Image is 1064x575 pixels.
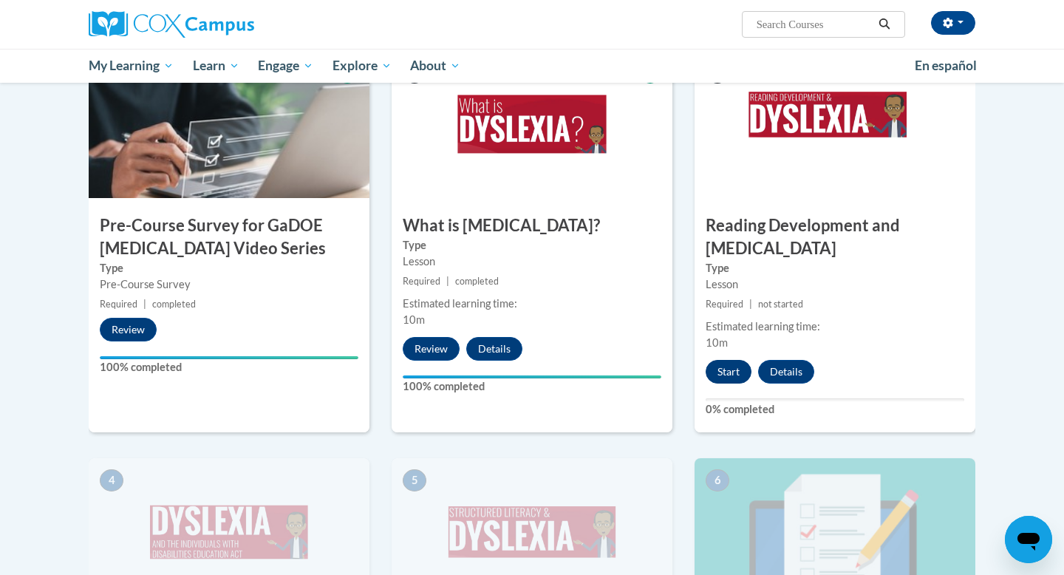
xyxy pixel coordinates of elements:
h3: Reading Development and [MEDICAL_DATA] [695,214,975,260]
span: En español [915,58,977,73]
div: Lesson [403,254,661,270]
div: Estimated learning time: [403,296,661,312]
label: Type [100,260,358,276]
span: completed [455,276,499,287]
iframe: Button to launch messaging window [1005,516,1052,563]
img: Course Image [695,50,975,198]
label: Type [403,237,661,254]
span: Learn [193,57,239,75]
button: Details [466,337,522,361]
div: Estimated learning time: [706,319,964,335]
span: About [410,57,460,75]
label: 0% completed [706,401,964,418]
span: | [749,299,752,310]
a: En español [905,50,986,81]
h3: What is [MEDICAL_DATA]? [392,214,672,237]
span: Required [706,299,743,310]
img: Cox Campus [89,11,254,38]
div: Your progress [403,375,661,378]
a: Engage [248,49,323,83]
h3: Pre-Course Survey for GaDOE [MEDICAL_DATA] Video Series [89,214,369,260]
div: Your progress [100,356,358,359]
div: Lesson [706,276,964,293]
a: About [401,49,471,83]
button: Review [100,318,157,341]
label: 100% completed [403,378,661,395]
img: Course Image [89,50,369,198]
span: 10m [706,336,728,349]
span: completed [152,299,196,310]
button: Search [873,16,896,33]
div: Main menu [66,49,997,83]
label: 100% completed [100,359,358,375]
button: Start [706,360,751,384]
span: 10m [403,313,425,326]
span: My Learning [89,57,174,75]
button: Review [403,337,460,361]
span: 6 [706,469,729,491]
span: not started [758,299,803,310]
span: 4 [100,469,123,491]
a: Explore [323,49,401,83]
a: Learn [183,49,249,83]
a: Cox Campus [89,11,369,38]
div: Pre-Course Survey [100,276,358,293]
button: Account Settings [931,11,975,35]
a: My Learning [79,49,183,83]
label: Type [706,260,964,276]
span: Engage [258,57,313,75]
span: Required [100,299,137,310]
span: | [446,276,449,287]
input: Search Courses [755,16,873,33]
span: Required [403,276,440,287]
span: Explore [332,57,392,75]
button: Details [758,360,814,384]
img: Course Image [392,50,672,198]
span: | [143,299,146,310]
span: 5 [403,469,426,491]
